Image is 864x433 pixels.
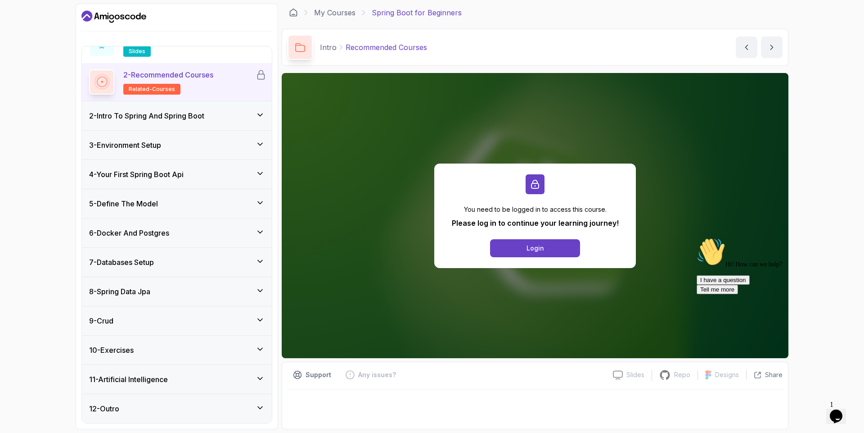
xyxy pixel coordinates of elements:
[4,27,89,34] span: Hi! How can we help?
[89,286,150,297] h3: 8 - Spring Data Jpa
[89,228,169,238] h3: 6 - Docker And Postgres
[761,36,783,58] button: next content
[320,42,337,53] p: Intro
[372,7,462,18] p: Spring Boot for Beginners
[82,160,272,189] button: 4-Your First Spring Boot Api
[89,198,158,209] h3: 5 - Define The Model
[826,397,855,424] iframe: chat widget
[89,403,119,414] h3: 12 - Outro
[129,48,145,55] span: slides
[4,4,32,32] img: :wave:
[82,277,272,306] button: 8-Spring Data Jpa
[89,345,134,356] h3: 10 - Exercises
[82,306,272,335] button: 9-Crud
[314,7,355,18] a: My Courses
[358,370,396,379] p: Any issues?
[89,169,184,180] h3: 4 - Your First Spring Boot Api
[89,257,154,268] h3: 7 - Databases Setup
[89,374,168,385] h3: 11 - Artificial Intelligence
[89,140,161,150] h3: 3 - Environment Setup
[129,86,175,93] span: related-courses
[626,370,644,379] p: Slides
[82,248,272,277] button: 7-Databases Setup
[4,41,57,51] button: I have a question
[736,36,757,58] button: previous content
[4,51,45,60] button: Tell me more
[82,394,272,423] button: 12-Outro
[81,9,146,24] a: Dashboard
[452,218,619,228] p: Please log in to continue your learning journey!
[82,101,272,130] button: 2-Intro To Spring And Spring Boot
[526,244,544,253] div: Login
[82,219,272,247] button: 6-Docker And Postgres
[288,368,337,382] button: Support button
[82,336,272,365] button: 10-Exercises
[693,234,855,392] iframe: chat widget
[490,239,580,257] button: Login
[82,365,272,394] button: 11-Artificial Intelligence
[82,131,272,160] button: 3-Environment Setup
[306,370,331,379] p: Support
[452,205,619,214] p: You need to be logged in to access this course.
[82,189,272,218] button: 5-Define The Model
[289,8,298,17] a: Dashboard
[4,4,166,60] div: 👋Hi! How can we help?I have a questionTell me more
[674,370,690,379] p: Repo
[346,42,427,53] p: Recommended Courses
[89,69,265,95] button: 2-Recommended Coursesrelated-courses
[89,110,204,121] h3: 2 - Intro To Spring And Spring Boot
[89,315,113,326] h3: 9 - Crud
[123,69,213,80] p: 2 - Recommended Courses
